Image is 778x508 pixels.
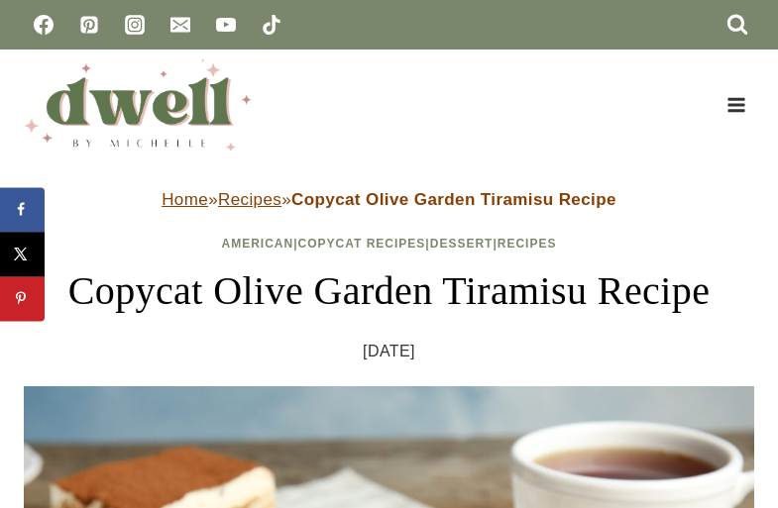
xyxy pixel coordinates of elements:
[363,337,415,366] time: [DATE]
[162,190,208,209] a: Home
[721,8,754,42] button: View Search Form
[222,237,294,251] a: American
[24,59,252,151] img: DWELL by michelle
[291,190,616,209] strong: Copycat Olive Garden Tiramisu Recipe
[24,5,63,45] a: Facebook
[430,237,494,251] a: Dessert
[162,190,616,209] span: » »
[498,237,557,251] a: Recipes
[161,5,200,45] a: Email
[222,237,557,251] span: | | |
[252,5,291,45] a: TikTok
[718,89,754,120] button: Open menu
[206,5,246,45] a: YouTube
[115,5,155,45] a: Instagram
[218,190,281,209] a: Recipes
[298,237,426,251] a: Copycat Recipes
[69,5,109,45] a: Pinterest
[24,261,754,321] h1: Copycat Olive Garden Tiramisu Recipe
